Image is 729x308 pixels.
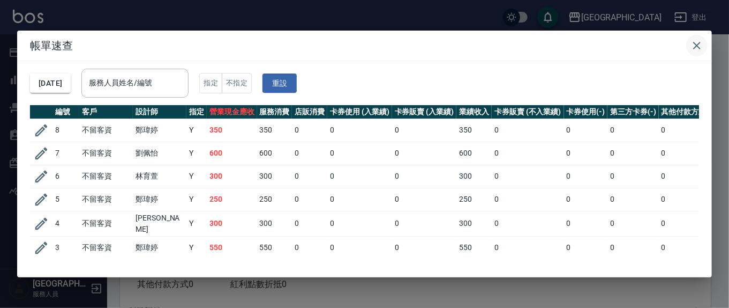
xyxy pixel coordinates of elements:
td: 7 [52,142,79,165]
th: 其他付款方式(-) [659,105,718,119]
td: 4 [52,211,79,236]
td: Y [186,142,207,165]
td: 鄭瑋婷 [133,188,186,211]
td: Y [186,165,207,188]
td: 0 [564,119,608,142]
td: 0 [392,142,457,165]
td: 3 [52,236,79,259]
td: 0 [327,236,392,259]
th: 業績收入 [456,105,492,119]
th: 第三方卡券(-) [607,105,659,119]
td: 0 [392,236,457,259]
td: 0 [327,165,392,188]
th: 店販消費 [292,105,327,119]
td: 0 [659,211,718,236]
td: 0 [327,211,392,236]
td: 0 [327,142,392,165]
td: 0 [607,188,659,211]
td: 350 [257,119,292,142]
th: 卡券使用 (入業績) [327,105,392,119]
td: 600 [456,142,492,165]
td: 劉佩怡 [133,142,186,165]
th: 設計師 [133,105,186,119]
td: 0 [659,236,718,259]
td: 0 [607,236,659,259]
td: [PERSON_NAME] [133,211,186,236]
th: 營業現金應收 [207,105,257,119]
td: 不留客資 [79,236,133,259]
td: 550 [207,236,257,259]
td: 0 [659,119,718,142]
button: 重設 [262,74,297,93]
td: 250 [257,188,292,211]
td: 0 [607,211,659,236]
th: 卡券使用(-) [564,105,608,119]
td: 0 [492,188,563,211]
td: 550 [456,236,492,259]
td: 0 [607,119,659,142]
td: 0 [492,236,563,259]
button: [DATE] [30,74,71,93]
td: 0 [659,142,718,165]
td: 350 [456,119,492,142]
td: Y [186,188,207,211]
td: 300 [207,165,257,188]
td: 鄭瑋婷 [133,236,186,259]
td: 不留客資 [79,188,133,211]
td: 0 [564,211,608,236]
td: 0 [392,188,457,211]
td: 0 [607,165,659,188]
td: Y [186,236,207,259]
td: 0 [564,236,608,259]
td: 0 [564,142,608,165]
td: 300 [257,165,292,188]
td: 250 [456,188,492,211]
td: 300 [456,211,492,236]
td: 0 [292,119,327,142]
td: 0 [292,142,327,165]
td: 300 [257,211,292,236]
td: 0 [492,142,563,165]
td: 0 [492,211,563,236]
td: 0 [392,119,457,142]
td: 600 [207,142,257,165]
td: 0 [659,165,718,188]
th: 服務消費 [257,105,292,119]
td: 不留客資 [79,119,133,142]
th: 卡券販賣 (不入業績) [492,105,563,119]
td: 6 [52,165,79,188]
td: 0 [492,165,563,188]
td: Y [186,211,207,236]
button: 指定 [199,73,222,94]
td: 300 [207,211,257,236]
td: 8 [52,119,79,142]
td: 林育萱 [133,165,186,188]
td: 300 [456,165,492,188]
td: 0 [659,188,718,211]
th: 客戶 [79,105,133,119]
td: 0 [292,236,327,259]
td: 0 [564,188,608,211]
th: 編號 [52,105,79,119]
th: 指定 [186,105,207,119]
td: 550 [257,236,292,259]
td: 不留客資 [79,165,133,188]
td: 不留客資 [79,142,133,165]
td: 0 [327,119,392,142]
td: 不留客資 [79,211,133,236]
h2: 帳單速查 [17,31,712,61]
td: 5 [52,188,79,211]
td: Y [186,119,207,142]
button: 不指定 [222,73,252,94]
th: 卡券販賣 (入業績) [392,105,457,119]
td: 0 [607,142,659,165]
td: 0 [392,211,457,236]
td: 600 [257,142,292,165]
td: 250 [207,188,257,211]
td: 0 [392,165,457,188]
td: 0 [292,188,327,211]
td: 0 [564,165,608,188]
td: 350 [207,119,257,142]
td: 0 [292,211,327,236]
td: 0 [492,119,563,142]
